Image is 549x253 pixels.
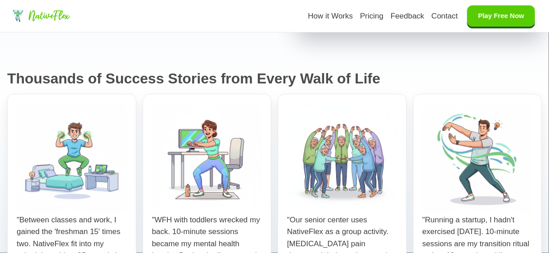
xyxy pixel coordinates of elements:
a: Feedback [391,10,424,22]
a: Pricing [360,10,383,22]
img: Busy executive Robert [423,104,533,215]
img: NativeFlex [12,9,24,22]
button: Play Free Now [467,5,535,27]
h2: Thousands of Success Stories from Every Walk of Life [7,68,542,89]
a: How it Works [308,10,353,22]
span: NativeFlex [28,10,69,21]
a: Contact [432,10,458,22]
img: Alex in dorm [17,104,127,215]
img: Jennifer WFH [152,104,262,215]
img: Senior center group [287,104,397,215]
